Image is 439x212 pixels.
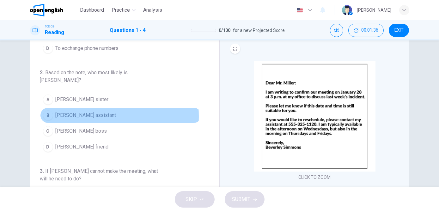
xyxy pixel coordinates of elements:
button: CLICK TO ZOOM [296,173,333,182]
button: D[PERSON_NAME] friend [40,139,202,155]
span: [PERSON_NAME] friend [56,143,109,151]
span: 00:01:36 [361,28,378,33]
span: If [PERSON_NAME] cannot make the meeting, what will he need to do? [40,168,158,182]
button: Dashboard [77,4,107,16]
img: en [296,8,304,13]
img: Profile picture [342,5,352,15]
button: B[PERSON_NAME] assistant [40,107,202,123]
button: 00:01:36 [348,24,384,37]
button: EXIT [389,24,409,37]
div: Hide [348,24,384,37]
div: Mute [330,24,343,37]
span: for a new Projected Score [233,27,285,34]
span: Analysis [143,6,162,14]
button: DTo exchange phone numbers [40,40,202,56]
span: EXIT [394,28,404,33]
span: 2 . [40,70,44,76]
span: [PERSON_NAME] boss [56,127,107,135]
span: [PERSON_NAME] sister [56,96,109,103]
h1: Questions 1 - 4 [110,27,146,34]
div: C [43,126,53,136]
button: Analysis [141,4,165,16]
span: TOEIC® [45,24,55,29]
div: A [43,94,53,105]
button: Practice [109,4,138,16]
span: 3 . [40,168,44,174]
h1: Reading [45,29,64,36]
button: A[PERSON_NAME] sister [40,92,202,107]
span: 0 / 100 [219,27,230,34]
div: [PERSON_NAME] [357,6,392,14]
span: Dashboard [80,6,104,14]
img: OpenEnglish logo [30,4,63,16]
div: B [43,110,53,120]
span: Practice [112,6,130,14]
span: Based on the note, who most likely is [PERSON_NAME]? [40,70,128,83]
span: To exchange phone numbers [56,45,119,52]
img: undefined [254,61,375,172]
div: D [43,142,53,152]
a: OpenEnglish logo [30,4,78,16]
span: [PERSON_NAME] assistant [56,112,116,119]
button: EXPAND [230,44,240,54]
button: C[PERSON_NAME] boss [40,123,202,139]
div: D [43,43,53,53]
